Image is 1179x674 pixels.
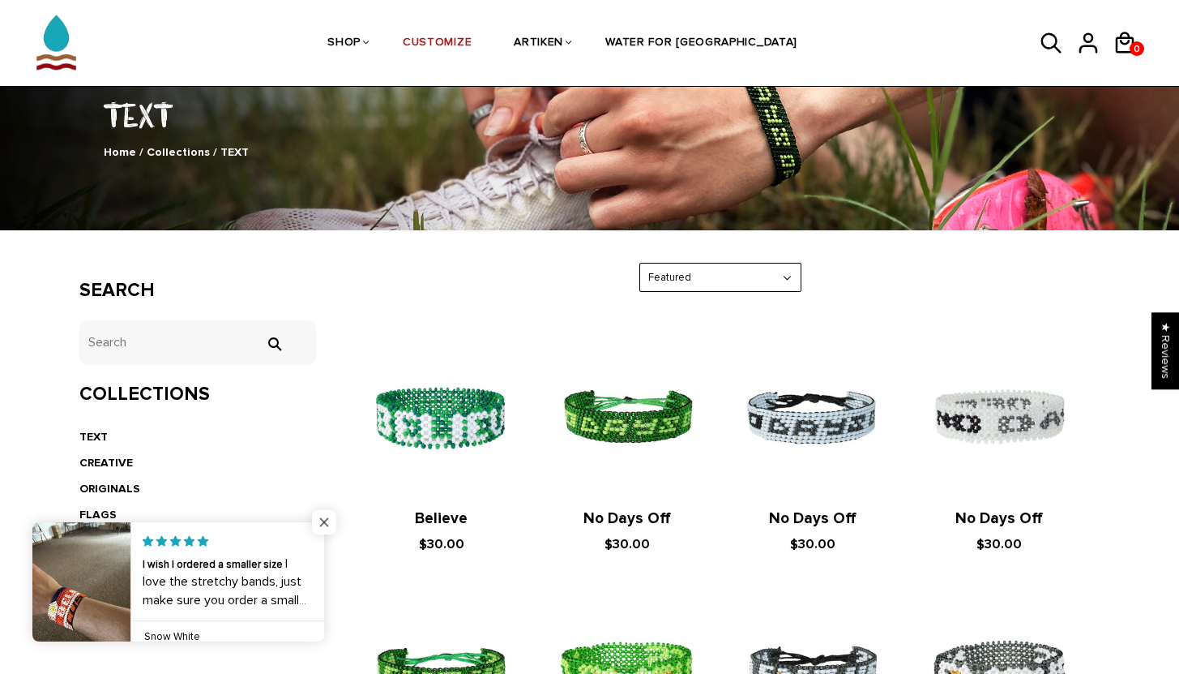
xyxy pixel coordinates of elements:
a: 0 [1130,41,1144,56]
a: Collections [147,145,210,159]
a: CUSTOMIZE [403,1,472,87]
span: Close popup widget [312,510,336,534]
input: Search [258,337,290,351]
span: $30.00 [419,536,464,552]
span: / [139,145,143,159]
a: Home [104,145,136,159]
h3: Search [79,279,317,303]
a: WATER FOR [GEOGRAPHIC_DATA] [605,1,797,87]
a: CREATIVE [79,456,133,470]
span: $30.00 [790,536,835,552]
span: TEXT [220,145,249,159]
h3: Collections [79,383,317,406]
div: Click to open Judge.me floating reviews tab [1151,312,1179,389]
a: No Days Off [583,509,671,528]
h1: TEXT [79,92,1100,135]
a: Believe [415,509,468,528]
a: ARTIKEN [514,1,563,87]
a: No Days Off [769,509,856,528]
a: No Days Off [955,509,1043,528]
a: FLAGS [79,508,117,522]
span: $30.00 [604,536,650,552]
a: ORIGINALS [79,482,140,496]
span: 0 [1130,39,1144,59]
span: / [213,145,217,159]
input: Search [79,320,317,365]
a: SHOP [327,1,361,87]
span: $30.00 [976,536,1022,552]
a: TEXT [79,430,108,444]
